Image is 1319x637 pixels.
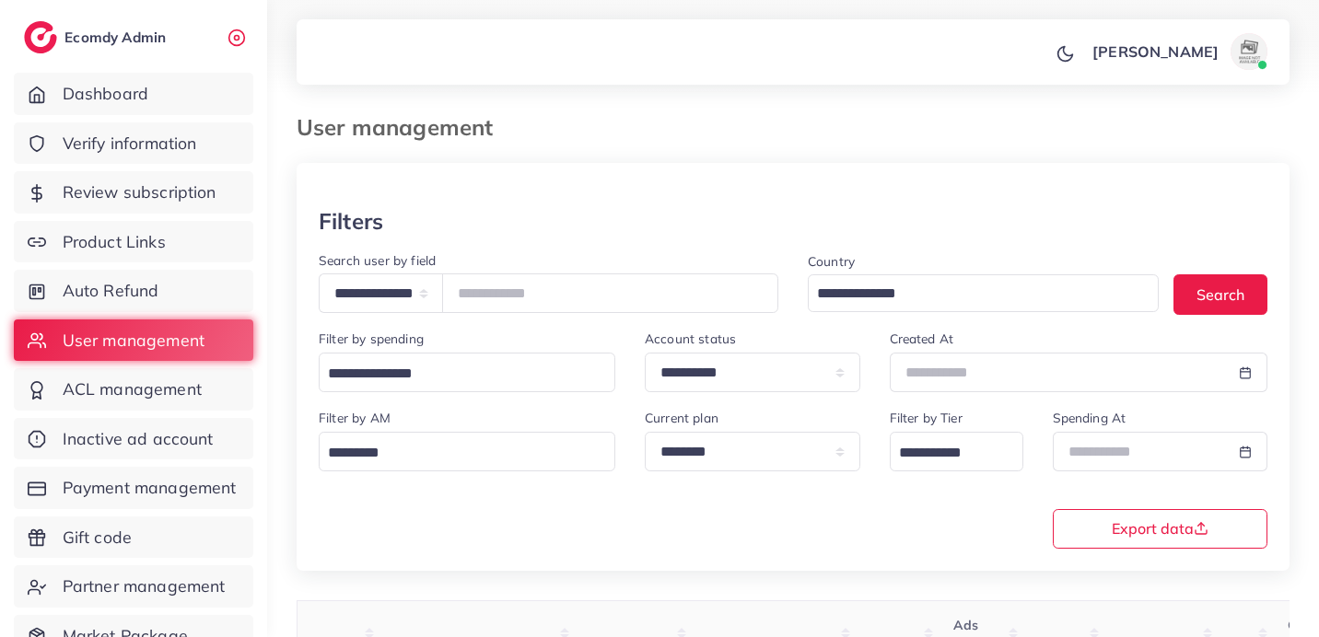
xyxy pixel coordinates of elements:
[14,171,253,214] a: Review subscription
[321,360,591,388] input: Search for option
[63,180,216,204] span: Review subscription
[63,476,237,500] span: Payment management
[14,221,253,263] a: Product Links
[319,353,615,392] div: Search for option
[14,368,253,411] a: ACL management
[645,330,736,348] label: Account status
[14,516,253,559] a: Gift code
[321,439,591,468] input: Search for option
[645,409,718,427] label: Current plan
[319,432,615,471] div: Search for option
[24,21,57,53] img: logo
[1231,33,1267,70] img: avatar
[319,330,424,348] label: Filter by spending
[63,82,148,106] span: Dashboard
[64,29,170,46] h2: Ecomdy Admin
[811,280,1135,308] input: Search for option
[63,526,132,550] span: Gift code
[808,252,855,271] label: Country
[14,73,253,115] a: Dashboard
[14,467,253,509] a: Payment management
[14,270,253,312] a: Auto Refund
[1053,509,1268,549] button: Export data
[890,432,1023,471] div: Search for option
[893,439,999,468] input: Search for option
[14,418,253,460] a: Inactive ad account
[63,230,166,254] span: Product Links
[890,409,963,427] label: Filter by Tier
[1112,521,1208,536] span: Export data
[890,330,954,348] label: Created At
[808,274,1159,312] div: Search for option
[319,208,383,235] h3: Filters
[24,21,170,53] a: logoEcomdy Admin
[63,574,226,598] span: Partner management
[319,409,391,427] label: Filter by AM
[1173,274,1267,314] button: Search
[63,427,214,451] span: Inactive ad account
[1092,41,1219,63] p: [PERSON_NAME]
[63,279,159,303] span: Auto Refund
[14,565,253,608] a: Partner management
[1053,409,1126,427] label: Spending At
[63,329,204,353] span: User management
[14,319,253,362] a: User management
[63,132,197,156] span: Verify information
[1082,33,1275,70] a: [PERSON_NAME]avatar
[297,114,508,141] h3: User management
[14,122,253,165] a: Verify information
[319,251,436,270] label: Search user by field
[63,377,202,401] span: ACL management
